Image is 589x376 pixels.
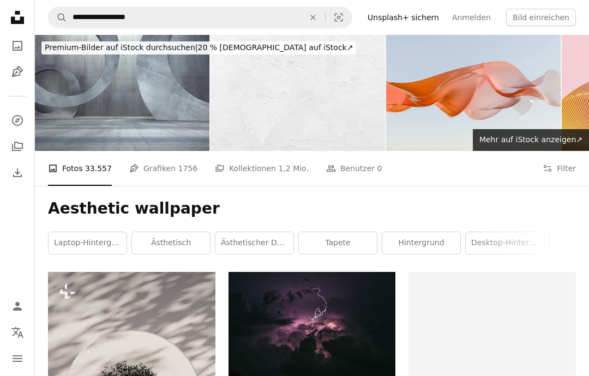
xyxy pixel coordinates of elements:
[132,232,210,254] a: Ästhetisch
[473,129,589,151] a: Mehr auf iStock anzeigen↗
[48,199,576,219] h1: Aesthetic wallpaper
[361,9,446,26] a: Unsplash+ sichern
[49,7,67,28] button: Unsplash suchen
[48,7,352,28] form: Finden Sie Bildmaterial auf der ganzen Webseite
[7,110,28,131] a: Entdecken
[7,61,28,83] a: Grafiken
[301,7,325,28] button: Löschen
[479,135,582,144] span: Mehr auf iStock anzeigen ↗
[7,136,28,157] a: Kollektionen
[229,323,396,332] a: Fotografie eines Gewitters
[211,35,385,151] img: White wall texture background, paper texture background
[7,295,28,317] a: Anmelden / Registrieren
[543,151,576,186] button: Filter
[129,151,197,186] a: Grafiken 1756
[466,232,544,254] a: Desktop-Hintergrund
[326,151,382,186] a: Benutzer 0
[7,162,28,184] a: Bisherige Downloads
[35,35,363,61] a: Premium-Bilder auf iStock durchsuchen|20 % [DEMOGRAPHIC_DATA] auf iStock↗
[382,232,460,254] a: Hintergrund
[49,232,127,254] a: Laptop-Hintergrundbild
[35,35,209,151] img: Abstrakte leere Gebäudestruktur der neuen Generation aus grauem Beton
[326,7,352,28] button: Visuelle Suche
[446,9,497,26] a: Anmelden
[178,162,197,174] span: 1756
[215,151,309,186] a: Kollektionen 1,2 Mio.
[7,35,28,57] a: Fotos
[7,322,28,343] button: Sprache
[506,9,576,26] button: Bild einreichen
[215,232,293,254] a: Ästhetischer Desktop-Hintergrund
[278,162,308,174] span: 1,2 Mio.
[299,232,377,254] a: Tapete
[386,35,561,151] img: Abstraktes fließendes Stoffdesign
[7,348,28,369] button: Menü
[45,43,198,52] span: Premium-Bilder auf iStock durchsuchen |
[377,162,382,174] span: 0
[41,41,356,54] div: 20 % [DEMOGRAPHIC_DATA] auf iStock ↗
